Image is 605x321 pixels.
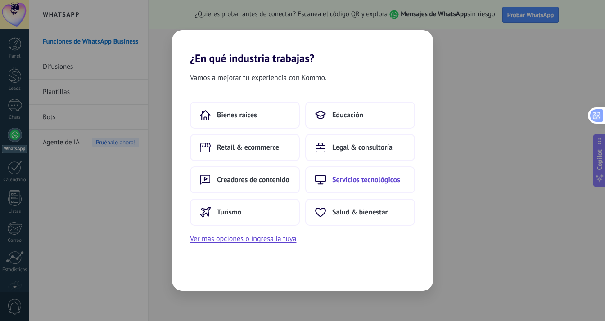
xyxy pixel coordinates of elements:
span: Legal & consultoría [332,143,393,152]
button: Bienes raíces [190,102,300,129]
button: Legal & consultoría [305,134,415,161]
button: Creadores de contenido [190,166,300,193]
span: Servicios tecnológicos [332,175,400,184]
button: Retail & ecommerce [190,134,300,161]
button: Turismo [190,199,300,226]
span: Vamos a mejorar tu experiencia con Kommo. [190,72,326,84]
span: Bienes raíces [217,111,257,120]
span: Creadores de contenido [217,175,289,184]
h2: ¿En qué industria trabajas? [172,30,433,65]
button: Educación [305,102,415,129]
span: Educación [332,111,363,120]
span: Turismo [217,208,241,217]
button: Salud & bienestar [305,199,415,226]
button: Servicios tecnológicos [305,166,415,193]
button: Ver más opciones o ingresa la tuya [190,233,296,245]
span: Salud & bienestar [332,208,388,217]
span: Retail & ecommerce [217,143,279,152]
